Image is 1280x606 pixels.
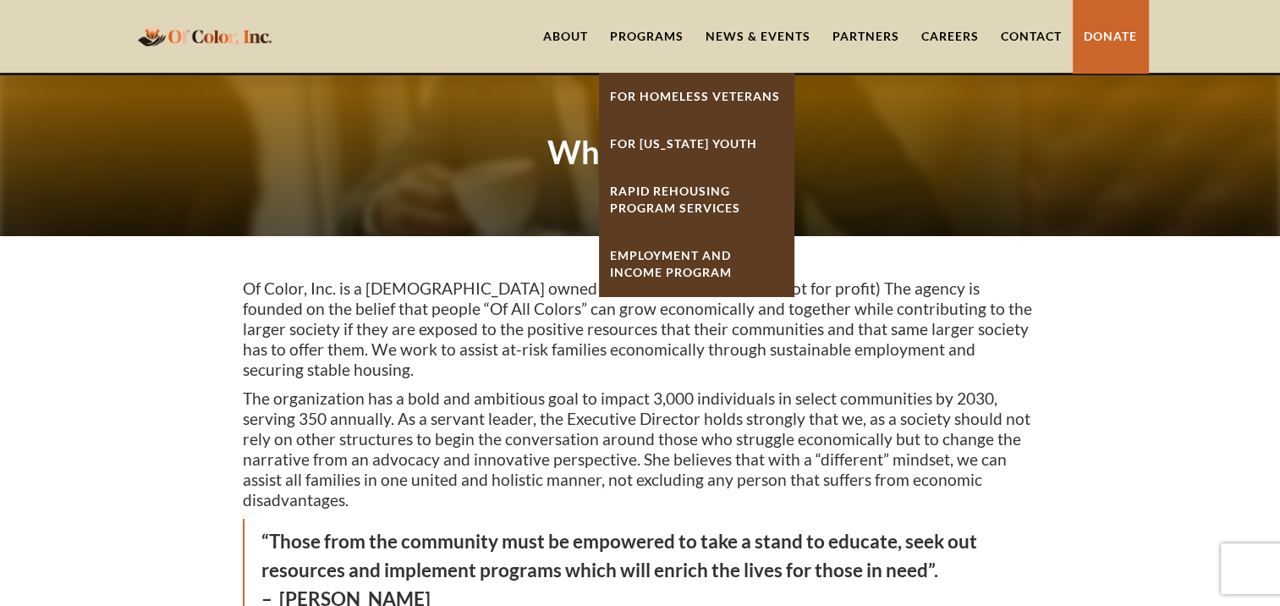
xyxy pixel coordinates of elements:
nav: Programs [599,73,794,296]
a: For Homeless Veterans [599,73,794,120]
a: Rapid ReHousing Program Services [599,168,794,232]
div: Programs [610,28,684,45]
a: For [US_STATE] Youth [599,120,794,168]
p: Of Color, Inc. is a [DEMOGRAPHIC_DATA] owned and incorporated 501c3 (not for profit) The agency i... [243,278,1038,380]
a: Employment And Income Program [599,232,794,296]
p: The organization has a bold and ambitious goal to impact 3,000 individuals in select communities ... [243,388,1038,510]
a: home [133,16,277,56]
strong: Who We Are [547,132,733,171]
strong: Rapid ReHousing Program Services [610,184,740,215]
